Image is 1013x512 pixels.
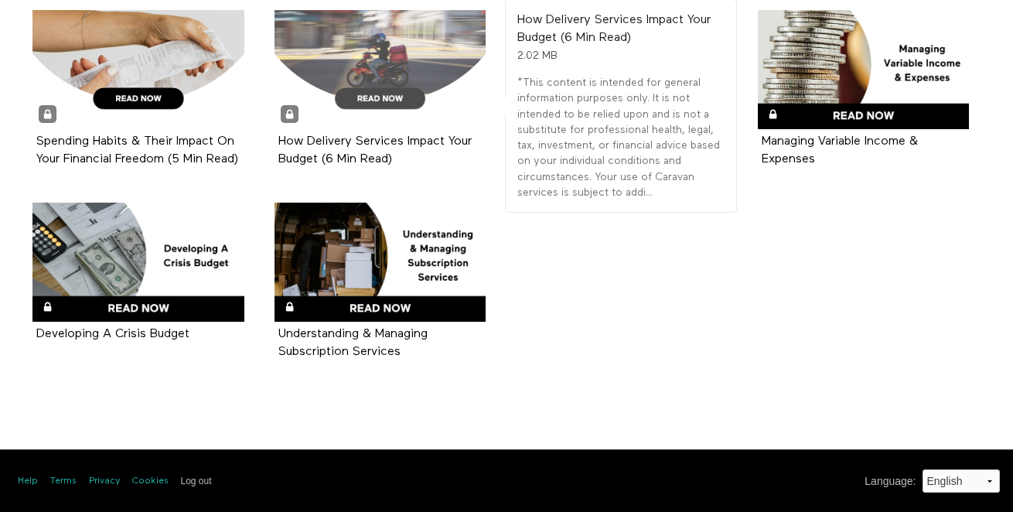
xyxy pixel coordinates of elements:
[32,203,244,322] a: Developing A Crisis Budget
[36,135,238,166] strong: Spending Habits & Their Impact On Your Financial Freedom (5 Min Read)
[50,475,77,488] a: Terms
[89,475,120,488] a: Privacy
[758,10,970,129] a: Managing Variable Income & Expenses
[36,135,238,165] a: Spending Habits & Their Impact On Your Financial Freedom (5 Min Read)
[275,10,486,129] a: How Delivery Services Impact Your Budget (6 Min Read)
[517,50,558,61] span: 2.02 MB
[517,14,711,44] strong: How Delivery Services Impact Your Budget (6 Min Read)
[278,135,472,165] a: How Delivery Services Impact Your Budget (6 Min Read)
[32,10,244,129] a: Spending Habits & Their Impact On Your Financial Freedom (5 Min Read)
[865,473,916,490] label: Language :
[18,475,38,488] a: Help
[278,328,428,357] a: Understanding & Managing Subscription Services
[278,328,428,358] strong: Understanding & Managing Subscription Services
[132,475,169,488] a: Cookies
[762,135,918,165] a: Managing Variable Income & Expenses
[36,328,189,340] a: Developing A Crisis Budget
[278,135,472,166] strong: How Delivery Services Impact Your Budget (6 Min Read)
[275,203,486,322] a: Understanding & Managing Subscription Services
[762,135,918,166] strong: Managing Variable Income & Expenses
[181,476,212,486] input: Log out
[517,75,725,200] p: *This content is intended for general information purposes only. It is not intended to be relied ...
